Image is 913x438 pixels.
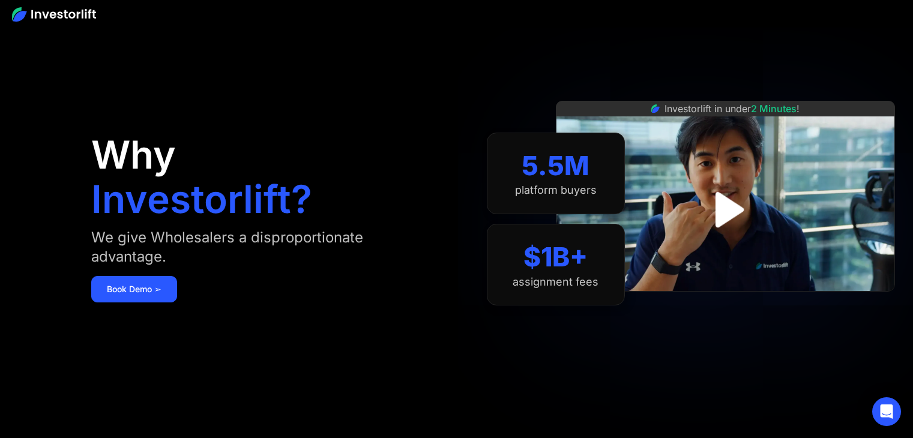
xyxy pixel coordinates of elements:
[513,275,598,289] div: assignment fees
[751,103,797,115] span: 2 Minutes
[664,101,800,116] div: Investorlift in under !
[91,136,176,174] h1: Why
[91,228,421,266] div: We give Wholesalers a disproportionate advantage.
[515,184,597,197] div: platform buyers
[522,150,589,182] div: 5.5M
[699,183,752,236] a: open lightbox
[872,397,901,426] div: Open Intercom Messenger
[635,298,815,312] iframe: Customer reviews powered by Trustpilot
[91,276,177,302] a: Book Demo ➢
[91,180,312,218] h1: Investorlift?
[523,241,588,273] div: $1B+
